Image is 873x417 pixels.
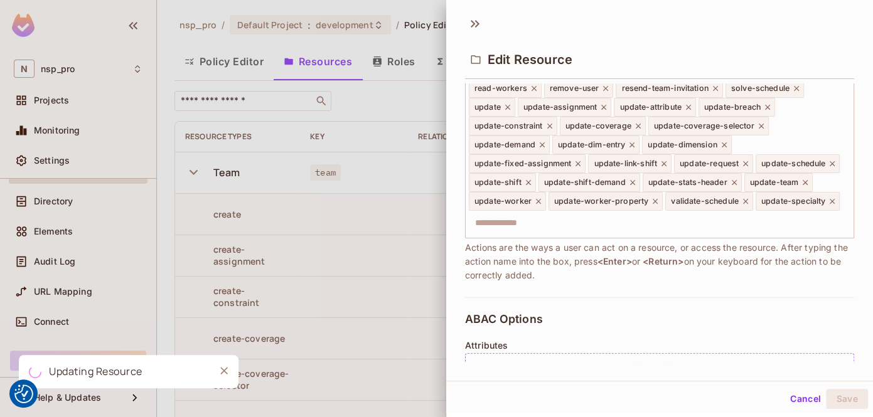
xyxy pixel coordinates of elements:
span: Edit Resource [488,52,572,67]
div: remove-user [544,79,614,98]
span: update-shift-demand [544,177,626,187]
span: Actions are the ways a user can act on a resource, or access the resource. After typing the actio... [465,241,854,282]
span: update-team [750,177,799,187]
span: update-dim-entry [558,140,625,150]
div: read-workers [469,79,542,98]
span: update-worker [474,196,532,206]
span: <Enter> [597,256,632,267]
div: update-request [674,154,753,173]
span: remove-user [550,83,599,93]
div: update-demand [469,135,550,154]
div: update [469,98,515,117]
span: update-coverage [565,121,631,131]
div: update-dim-entry [552,135,640,154]
span: update-schedule [761,159,825,169]
div: update-team [744,173,813,192]
span: update-breach [704,102,761,112]
span: update-stats-header [648,177,727,187]
span: update-attribute [619,102,681,112]
span: update [474,102,501,112]
div: update-stats-header [643,173,742,192]
span: update-dimension [648,140,717,150]
span: resend-team-invitation [621,83,708,93]
span: update-demand [474,140,535,150]
span: update-specialty [761,196,825,206]
div: update-breach [699,98,775,117]
button: Save [826,389,868,409]
div: update-coverage-selector [648,117,769,135]
div: solve-schedule [726,79,804,98]
div: update-shift-demand [538,173,640,192]
div: update-worker [469,192,546,211]
span: update-assignment [523,102,597,112]
div: update-specialty [756,192,840,211]
div: update-coverage [560,117,646,135]
span: validate-schedule [671,196,739,206]
button: Close [215,361,233,380]
span: <Return> [643,256,683,267]
button: Consent Preferences [14,384,33,403]
div: update-link-shift [588,154,672,173]
div: update-schedule [756,154,840,173]
span: Attributes [465,340,508,351]
div: update-constraint [469,117,557,135]
div: update-shift [469,173,536,192]
div: update-assignment [518,98,612,117]
span: read-workers [474,83,527,93]
span: update-link-shift [594,159,657,169]
div: update-fixed-assignment [469,154,586,173]
span: update-coverage-selector [654,121,755,131]
img: Revisit consent button [14,384,33,403]
div: Updating Resource [49,364,142,379]
span: update-fixed-assignment [474,159,571,169]
div: update-worker-property [549,192,663,211]
span: ABAC Options [465,313,543,325]
span: solve-schedule [731,83,790,93]
div: validate-schedule [665,192,753,211]
div: update-attribute [614,98,695,117]
button: Cancel [785,389,826,409]
div: resend-team-invitation [616,79,722,98]
div: update-dimension [642,135,731,154]
span: update-request [680,159,739,169]
span: update-constraint [474,121,543,131]
span: update-worker-property [554,196,648,206]
span: update-shift [474,177,522,187]
div: Add attribute [465,353,854,380]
